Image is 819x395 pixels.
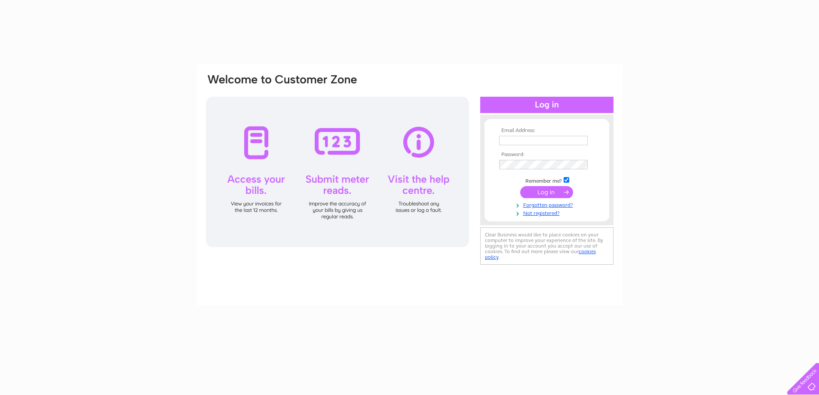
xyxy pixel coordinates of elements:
[499,208,597,217] a: Not registered?
[480,227,613,265] div: Clear Business would like to place cookies on your computer to improve your experience of the sit...
[485,248,596,260] a: cookies policy
[499,200,597,208] a: Forgotten password?
[497,176,597,184] td: Remember me?
[497,128,597,134] th: Email Address:
[497,152,597,158] th: Password:
[520,186,573,198] input: Submit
